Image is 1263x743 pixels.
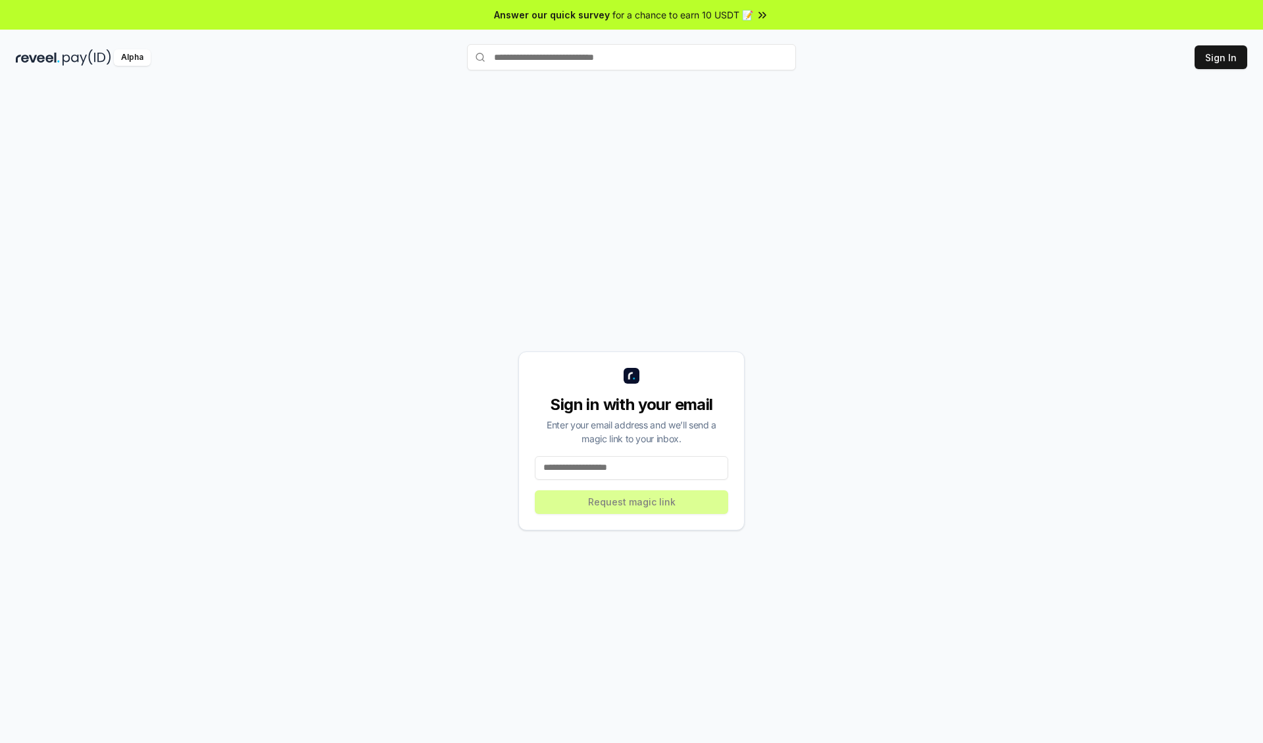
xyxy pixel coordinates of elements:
span: Answer our quick survey [494,8,610,22]
img: reveel_dark [16,49,60,66]
img: pay_id [62,49,111,66]
button: Sign In [1195,45,1247,69]
div: Alpha [114,49,151,66]
img: logo_small [624,368,639,384]
span: for a chance to earn 10 USDT 📝 [612,8,753,22]
div: Enter your email address and we’ll send a magic link to your inbox. [535,418,728,446]
div: Sign in with your email [535,394,728,415]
